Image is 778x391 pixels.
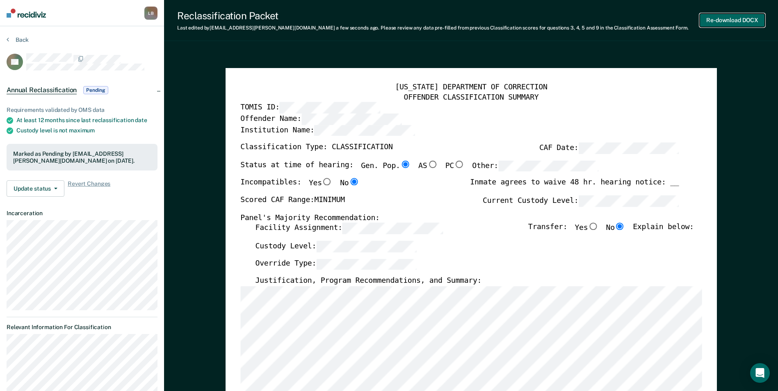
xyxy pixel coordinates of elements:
dt: Relevant Information For Classification [7,324,157,331]
label: TOMIS ID: [240,102,380,114]
label: AS [418,161,438,172]
div: [US_STATE] DEPARTMENT OF CORRECTION [240,83,702,93]
input: CAF Date: [578,143,679,154]
label: Facility Assignment: [255,223,443,234]
button: Back [7,36,29,43]
div: Open Intercom Messenger [750,363,770,383]
span: Pending [83,86,108,94]
label: Offender Name: [240,114,402,125]
span: Annual Reclassification [7,86,77,94]
span: maximum [69,127,95,134]
div: Reclassification Packet [177,10,689,22]
div: At least 12 months since last reclassification [16,117,157,124]
input: No [615,223,625,230]
label: Yes [309,178,333,189]
input: Other: [498,161,599,172]
label: No [340,178,359,189]
span: date [135,117,147,123]
div: L B [144,7,157,20]
label: Other: [472,161,599,172]
img: Recidiviz [7,9,46,18]
div: OFFENDER CLASSIFICATION SUMMARY [240,93,702,102]
input: Custody Level: [316,241,417,252]
input: Yes [322,178,332,186]
label: Gen. Pop. [361,161,411,172]
div: Status at time of hearing: [240,161,599,179]
label: Current Custody Level: [483,195,679,207]
input: No [349,178,359,186]
label: Justification, Program Recommendations, and Summary: [255,277,481,286]
span: a few seconds ago [336,25,378,31]
div: Custody level is not [16,127,157,134]
div: Last edited by [EMAIL_ADDRESS][PERSON_NAME][DOMAIN_NAME] . Please review any data pre-filled from... [177,25,689,31]
label: Scored CAF Range: MINIMUM [240,195,345,207]
input: Override Type: [316,259,417,270]
input: Gen. Pop. [400,161,411,168]
label: Institution Name: [240,125,415,136]
div: Marked as Pending by [EMAIL_ADDRESS][PERSON_NAME][DOMAIN_NAME] on [DATE]. [13,150,151,164]
div: Transfer: Explain below: [528,223,694,241]
input: PC [454,161,465,168]
label: CAF Date: [539,143,679,154]
button: LB [144,7,157,20]
label: Custody Level: [255,241,417,252]
div: Requirements validated by OMS data [7,107,157,114]
input: Institution Name: [314,125,415,136]
label: Classification Type: CLASSIFICATION [240,143,392,154]
dt: Incarceration [7,210,157,217]
button: Update status [7,180,64,197]
div: Panel's Majority Recommendation: [240,213,679,223]
div: Inmate agrees to waive 48 hr. hearing notice: __ [470,178,679,195]
label: Yes [575,223,598,234]
label: No [606,223,625,234]
input: Offender Name: [301,114,402,125]
input: TOMIS ID: [279,102,380,114]
span: Revert Changes [68,180,110,197]
div: Incompatibles: [240,178,359,195]
label: PC [445,161,464,172]
input: Facility Assignment: [342,223,443,234]
input: AS [427,161,438,168]
label: Override Type: [255,259,417,270]
input: Yes [588,223,598,230]
button: Re-download DOCX [700,14,765,27]
input: Current Custody Level: [578,195,679,207]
